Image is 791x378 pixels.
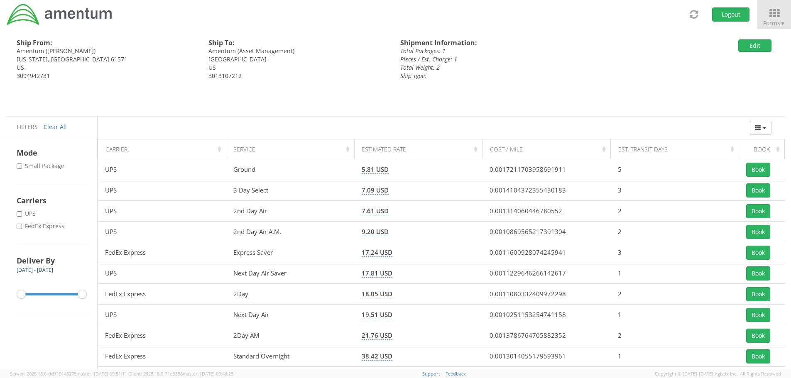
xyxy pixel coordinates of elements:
[611,305,739,325] td: 1
[98,180,226,201] td: UPS
[226,159,354,180] td: Ground
[17,162,66,170] label: Small Package
[611,346,739,367] td: 1
[763,19,785,27] span: Forms
[747,145,782,154] div: Book
[362,331,392,340] span: 21.76 USD
[98,159,226,180] td: UPS
[44,123,67,131] a: Clear All
[746,349,770,363] button: Book
[746,246,770,260] button: Book
[17,210,37,218] label: UPS
[712,7,749,22] button: Logout
[17,256,87,266] h4: Deliver By
[746,329,770,343] button: Book
[226,305,354,325] td: Next Day Air
[226,284,354,305] td: 2Day
[98,284,226,305] td: FedEx Express
[98,325,226,346] td: FedEx Express
[746,183,770,198] button: Book
[611,159,739,180] td: 5
[611,284,739,305] td: 2
[10,371,127,377] span: Server: 2025.18.0-dd719145275
[208,72,388,80] div: 3013107212
[98,305,226,325] td: UPS
[490,145,608,154] div: Cost / Mile
[98,263,226,284] td: UPS
[746,163,770,177] button: Book
[226,346,354,367] td: Standard Overnight
[208,47,388,55] div: Amentum (Asset Management)
[17,195,87,205] h4: Carriers
[362,248,392,257] span: 17.24 USD
[746,287,770,301] button: Book
[17,63,196,72] div: US
[746,225,770,239] button: Book
[17,55,196,63] div: [US_STATE], [GEOGRAPHIC_DATA] 61571
[17,163,22,169] input: Small Package
[738,39,771,52] button: Edit
[17,123,38,131] span: Filters
[98,346,226,367] td: FedEx Express
[233,145,351,154] div: Service
[226,263,354,284] td: Next Day Air Saver
[226,180,354,201] td: 3 Day Select
[17,72,196,80] div: 3094942731
[482,201,611,222] td: 0.001314060446780552
[482,222,611,242] td: 0.0010869565217391304
[226,325,354,346] td: 2Day AM
[362,227,389,236] span: 9.20 USD
[183,371,233,377] span: master, [DATE] 09:46:25
[17,211,22,217] input: UPS
[208,39,388,47] h4: Ship To:
[208,63,388,72] div: US
[362,290,392,298] span: 18.05 USD
[611,222,739,242] td: 2
[226,201,354,222] td: 2nd Day Air
[226,242,354,263] td: Express Saver
[482,263,611,284] td: 0.0011229646266142617
[446,371,466,377] a: Feedback
[362,207,389,215] span: 7.61 USD
[362,352,392,361] span: 38.42 USD
[362,165,389,174] span: 5.81 USD
[400,63,644,72] div: Total Weight: 2
[611,180,739,201] td: 3
[400,72,644,80] div: Ship Type:
[98,222,226,242] td: UPS
[98,242,226,263] td: FedEx Express
[482,242,611,263] td: 0.0011600928074245941
[17,266,53,273] span: [DATE] - [DATE]
[780,20,785,27] span: ▼
[482,325,611,346] td: 0.0013786764705882352
[422,371,440,377] a: Support
[618,145,736,154] div: Est. Transit Days
[750,121,771,135] button: Columns
[611,263,739,284] td: 1
[128,371,233,377] span: Client: 2025.18.0-71d3358
[611,325,739,346] td: 2
[746,308,770,322] button: Book
[17,222,66,230] label: FedEx Express
[362,269,392,278] span: 17.81 USD
[226,222,354,242] td: 2nd Day Air A.M.
[208,55,388,63] div: [GEOGRAPHIC_DATA]
[6,3,113,26] img: dyn-intl-logo-049831509241104b2a82.png
[105,145,223,154] div: Carrier
[362,186,389,195] span: 7.09 USD
[655,371,781,377] span: Copyright © [DATE]-[DATE] Agistix Inc., All Rights Reserved
[482,284,611,305] td: 0.0011080332409972298
[400,39,644,47] h4: Shipment Information:
[362,145,480,154] div: Estimated Rate
[17,148,87,158] h4: Mode
[362,310,392,319] span: 19.51 USD
[611,201,739,222] td: 2
[482,159,611,180] td: 0.0017211703958691911
[98,201,226,222] td: UPS
[482,180,611,201] td: 0.0014104372355430183
[17,39,196,47] h4: Ship From:
[611,242,739,263] td: 3
[746,266,770,280] button: Book
[482,346,611,367] td: 0.0013014055179593961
